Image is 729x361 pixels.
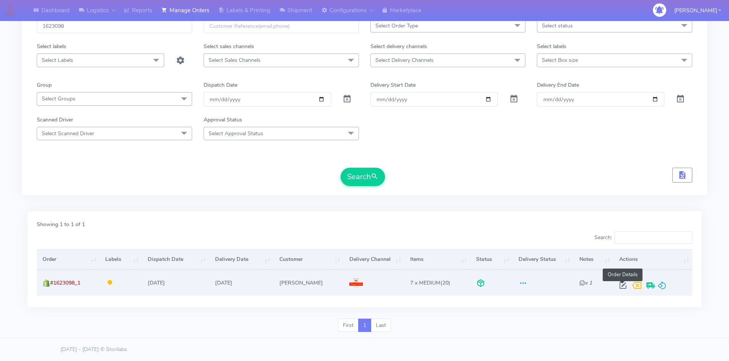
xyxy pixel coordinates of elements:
span: Select Labels [42,57,73,64]
button: Search [341,168,385,186]
span: Select status [542,22,573,29]
th: Items: activate to sort column ascending [404,249,470,270]
span: 7 x MEDIUM [410,279,440,287]
span: (20) [410,279,450,287]
label: Select labels [537,42,566,50]
th: Status: activate to sort column ascending [470,249,513,270]
label: Select delivery channels [370,42,427,50]
img: shopify.png [42,279,50,287]
span: #1623098_1 [50,279,80,287]
span: Select Sales Channels [209,57,261,64]
input: Search: [615,231,692,244]
td: [PERSON_NAME] [273,270,343,295]
input: Customer Reference(email,phone) [204,19,359,33]
label: Select sales channels [204,42,254,50]
label: Showing 1 to 1 of 1 [37,220,85,228]
button: [PERSON_NAME] [669,3,727,18]
th: Actions: activate to sort column ascending [613,249,692,270]
label: Delivery End Date [537,81,579,89]
span: Select Box size [542,57,578,64]
input: Order Id [37,19,192,33]
span: Select Approval Status [209,130,263,137]
label: Dispatch Date [204,81,237,89]
a: 1 [358,319,371,332]
label: Search: [594,231,692,244]
th: Dispatch Date: activate to sort column ascending [142,249,209,270]
th: Customer: activate to sort column ascending [273,249,343,270]
span: Select Order Type [375,22,418,29]
th: Delivery Status: activate to sort column ascending [512,249,573,270]
label: Select labels [37,42,66,50]
span: Select Scanned Driver [42,130,94,137]
img: Royal Mail [349,278,363,288]
label: Approval Status [204,116,242,124]
span: Select Groups [42,95,75,102]
i: x 1 [579,279,592,287]
th: Delivery Date: activate to sort column ascending [209,249,274,270]
th: Delivery Channel: activate to sort column ascending [344,249,404,270]
th: Order: activate to sort column ascending [37,249,99,270]
th: Labels: activate to sort column ascending [99,249,142,270]
th: Notes: activate to sort column ascending [573,249,613,270]
label: Delivery Start Date [370,81,416,89]
label: Group [37,81,52,89]
label: Scanned Driver [37,116,73,124]
span: Select Delivery Channels [375,57,434,64]
td: [DATE] [142,270,209,295]
td: [DATE] [209,270,274,295]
